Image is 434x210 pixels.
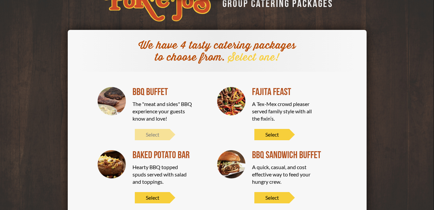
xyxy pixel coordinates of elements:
div: BBQ Buffet [132,87,207,97]
div: The "meat and sides" BBQ experience your guests know and love! [132,100,192,122]
img: BBQ Buffet [98,87,126,116]
div: A quick, casual, and cost effective way to feed your hungry crew. [252,163,312,185]
span: Select one! [228,51,279,64]
div: BBQ SANDWICH BUFFET [252,150,326,160]
img: Fajita Feast [217,87,246,116]
div: Fajita Feast [252,87,326,97]
img: BBQ SANDWICH BUFFET [217,150,246,179]
span: Select [135,192,170,203]
div: Hearty BBQ topped spuds served with salad and toppings. [132,163,192,185]
span: Select [135,129,170,140]
span: Select [254,192,289,203]
div: We have 4 tasty catering packages to choose from. [134,40,300,64]
img: Baked Potato Bar [98,150,126,179]
span: Select [254,129,289,140]
div: A Tex-Mex crowd pleaser served family style with all the fixin’s. [252,100,312,122]
div: Baked Potato Bar [132,150,207,160]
